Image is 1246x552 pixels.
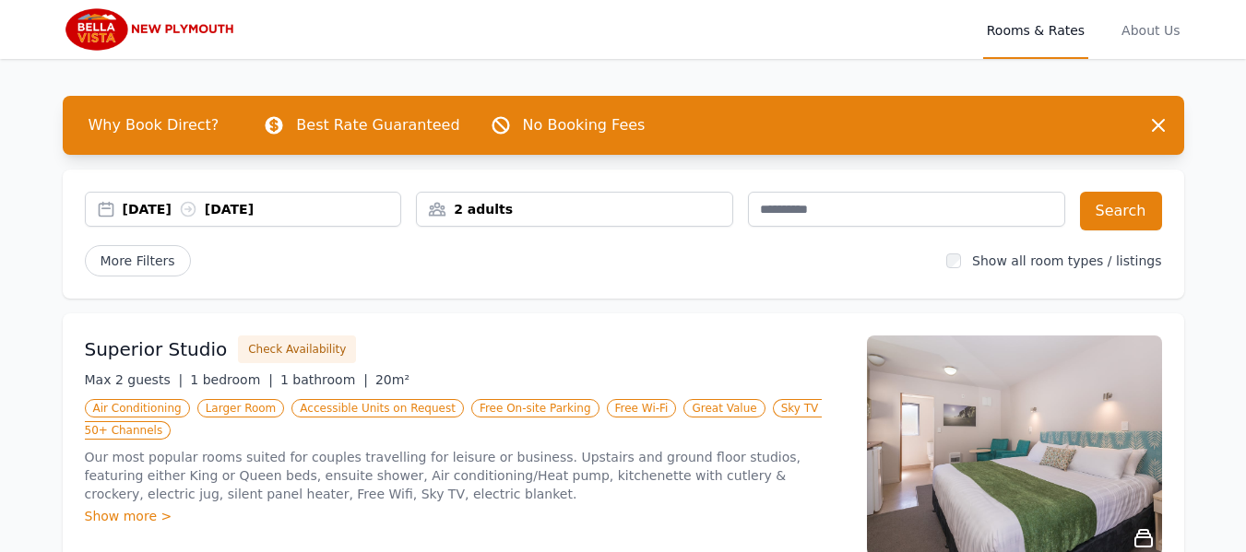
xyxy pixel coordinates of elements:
span: Great Value [683,399,765,417]
span: 20m² [375,372,409,387]
span: More Filters [85,245,191,276]
button: Search [1080,192,1162,230]
span: 1 bedroom | [190,372,273,387]
div: [DATE] [DATE] [123,200,401,218]
h3: Superior Studio [85,336,228,362]
img: Bella Vista New Plymouth [63,7,241,52]
label: Show all room types / listings [972,253,1161,268]
button: Check Availability [238,335,356,363]
p: No Booking Fees [523,114,646,136]
div: Show more > [85,507,845,525]
span: Free On-site Parking [471,399,599,417]
p: Best Rate Guaranteed [296,114,459,136]
span: Max 2 guests | [85,372,184,387]
span: Free Wi-Fi [607,399,677,417]
span: Larger Room [197,399,285,417]
span: Why Book Direct? [74,107,234,144]
div: 2 adults [417,200,732,218]
p: Our most popular rooms suited for couples travelling for leisure or business. Upstairs and ground... [85,448,845,503]
span: Air Conditioning [85,399,190,417]
span: Accessible Units on Request [291,399,464,417]
span: 1 bathroom | [280,372,368,387]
